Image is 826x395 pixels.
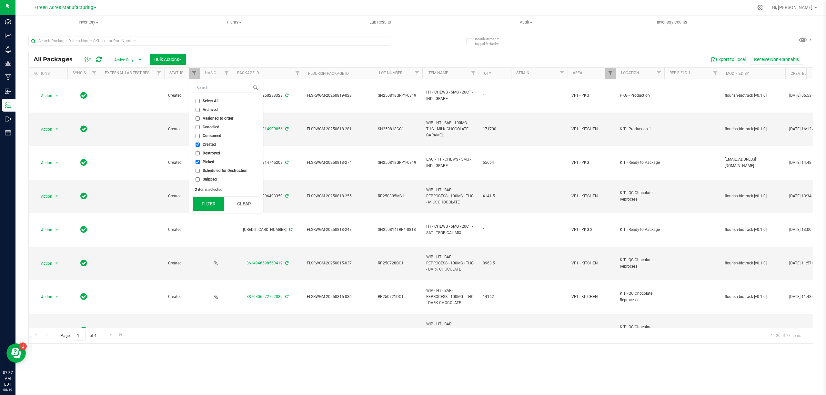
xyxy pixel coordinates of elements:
a: 3614946598563412 [247,261,283,265]
inline-svg: Reports [5,130,11,136]
span: Plants [162,19,307,25]
span: HT - CHEWS - 5MG - 20CT - SAT - TROPICAL MIX [426,223,475,236]
span: WIP - HT - BAR - 100MG - THC - MILK CHOCOLATE CARAMEL [426,120,475,139]
span: Action [35,192,53,201]
div: 7685131806493359 [231,193,304,199]
span: Sync from Compliance System [284,93,288,98]
span: Include items not tagged for facility [475,36,507,46]
span: Action [35,292,53,301]
span: KIT - QC Chocolate Reprocess [620,291,660,303]
a: Package ID [237,71,259,75]
span: flourish-biotrack [v0.1.0] [725,327,781,333]
span: Lab Results [361,19,400,25]
a: Modified By [726,71,749,76]
input: Select All [196,99,200,103]
span: VF1 - PKG 2 [571,227,612,233]
input: Assigned to order [196,116,200,121]
span: [DATE] 11:35:46 EDT [789,327,825,333]
span: Audit [453,19,599,25]
span: select [53,192,61,201]
a: Flourish Package ID [308,71,349,76]
a: Filter [605,68,616,79]
a: Lot Number [379,71,402,75]
input: Created [196,143,200,147]
span: 8968.5 [483,260,507,266]
span: In Sync [80,326,87,335]
button: Export to Excel [707,54,750,65]
span: Created [168,160,196,166]
a: Location [621,71,639,75]
span: 65664 [483,160,507,166]
span: Sync from Compliance System [284,160,288,165]
span: 171700 [483,126,507,132]
span: Action [35,125,53,134]
span: 4141.5 [483,193,507,199]
span: 1 [483,227,507,233]
span: Sync from Compliance System [284,261,288,265]
span: [DATE] 11:48:01 EDT [789,294,825,300]
a: Inventory [15,15,161,29]
button: Bulk Actions [150,54,186,65]
a: Filter [189,68,200,79]
span: PKG - Production [620,93,660,99]
a: Filter [221,68,232,79]
span: VF1 - KITCHEN [571,260,612,266]
div: Manage settings [756,5,764,11]
span: SN250818GRP1-0819 [378,160,418,166]
span: Shipped [203,177,217,181]
span: Archived [203,108,218,112]
span: [DATE] 06:53:48 EDT [789,93,825,99]
span: In Sync [80,91,87,100]
a: Status [169,71,183,75]
inline-svg: Monitoring [5,46,11,53]
inline-svg: Inbound [5,88,11,94]
span: RP250804PC1 [378,327,418,333]
a: Filter [292,68,303,79]
span: In Sync [80,192,87,201]
span: flourish-biotrack [v0.1.0] [725,93,781,99]
span: [DATE] 13:00:46 EDT [789,227,825,233]
span: HT - CHEWS - 5MG - 20CT - IND - GRAPE [426,89,475,102]
span: Created [168,126,196,132]
p: 07:37 AM EDT [3,370,13,387]
span: FLSRWGM-20250818-248 [307,227,370,233]
inline-svg: Outbound [5,116,11,122]
span: Created [168,227,196,233]
a: Filter [557,68,568,79]
span: KIT - Ready to Package [620,227,660,233]
span: select [53,158,61,167]
span: Created [168,260,196,266]
div: 2 items selected [195,187,257,192]
a: Filter [654,68,664,79]
span: RP250721DC1 [378,294,418,300]
span: Created [168,327,196,333]
span: Hi, [PERSON_NAME]! [772,5,814,10]
span: In Sync [80,259,87,268]
span: WIP - HT - BAR - REPROCESS - 100MG - THC - DARK CHOCOLATE [426,288,475,306]
span: RP250728DC1 [378,260,418,266]
a: Go to the last page [116,331,126,340]
a: Item Name [428,71,448,75]
inline-svg: Dashboard [5,19,11,25]
span: [DATE] 11:57:02 EDT [789,260,825,266]
span: Bulk Actions [154,57,182,62]
input: Search [193,83,252,93]
a: Created Date [791,71,817,76]
span: Created [203,143,216,146]
a: Filter [710,68,721,79]
span: KIT - QC Chocolate Reprocess [620,257,660,269]
span: 1 - 20 of 77 items [766,331,806,341]
a: Audit [453,15,599,29]
span: Action [35,91,53,100]
span: Page of 4 [55,331,102,341]
span: In Sync [80,158,87,167]
a: Strain [516,71,529,75]
span: FLSRWGM-20250815-037 [307,260,370,266]
span: Action [35,259,53,268]
span: select [53,292,61,301]
span: Sync from Compliance System [284,294,288,299]
a: Ref Field 1 [670,71,690,75]
span: KIT - QC Chocolate Reprocess [620,324,660,336]
div: 5603756250283328 [231,93,304,99]
span: VF1 - PKG [571,160,612,166]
